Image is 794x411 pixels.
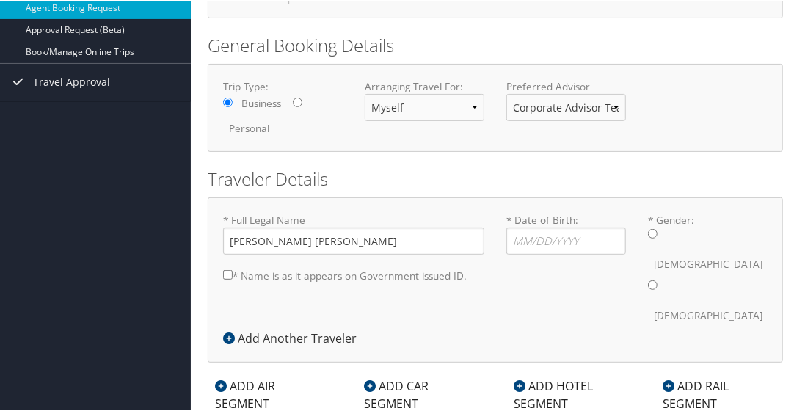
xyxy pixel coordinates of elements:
label: [DEMOGRAPHIC_DATA] [654,300,762,328]
h2: General Booking Details [208,32,783,57]
input: * Date of Birth: [506,226,626,253]
label: Trip Type: [223,78,343,92]
div: ADD RAIL SEGMENT [656,376,784,411]
label: * Name is as it appears on Government issued ID. [223,261,467,288]
div: Add Another Traveler [223,328,364,346]
input: * Full Legal Name [223,226,484,253]
div: ADD AIR SEGMENT [208,376,335,411]
input: * Gender:[DEMOGRAPHIC_DATA][DEMOGRAPHIC_DATA] [648,228,658,237]
label: * Date of Birth: [506,211,626,253]
label: Arranging Travel For: [365,78,484,92]
label: Personal [229,120,269,134]
h2: Traveler Details [208,165,783,190]
label: [DEMOGRAPHIC_DATA] [654,249,762,277]
span: Travel Approval [33,62,110,99]
input: * Gender:[DEMOGRAPHIC_DATA][DEMOGRAPHIC_DATA] [648,279,658,288]
label: Business [241,95,281,109]
div: ADD CAR SEGMENT [357,376,485,411]
label: Preferred Advisor [506,78,626,92]
label: * Full Legal Name [223,211,484,253]
div: ADD HOTEL SEGMENT [506,376,634,411]
input: * Name is as it appears on Government issued ID. [223,269,233,278]
label: * Gender: [648,211,768,328]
